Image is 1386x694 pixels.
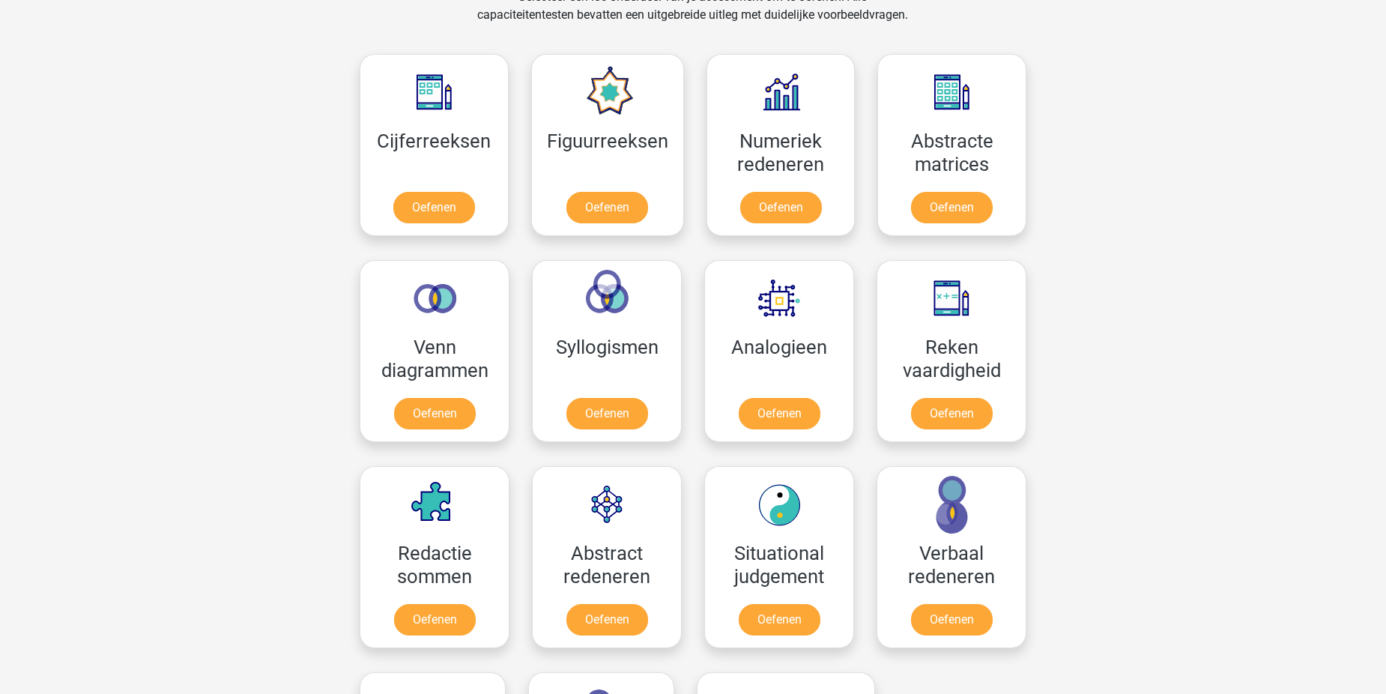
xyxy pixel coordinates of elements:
[740,192,822,223] a: Oefenen
[393,192,475,223] a: Oefenen
[739,398,820,429] a: Oefenen
[911,398,993,429] a: Oefenen
[911,192,993,223] a: Oefenen
[566,604,648,636] a: Oefenen
[739,604,820,636] a: Oefenen
[394,398,476,429] a: Oefenen
[911,604,993,636] a: Oefenen
[394,604,476,636] a: Oefenen
[566,192,648,223] a: Oefenen
[566,398,648,429] a: Oefenen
